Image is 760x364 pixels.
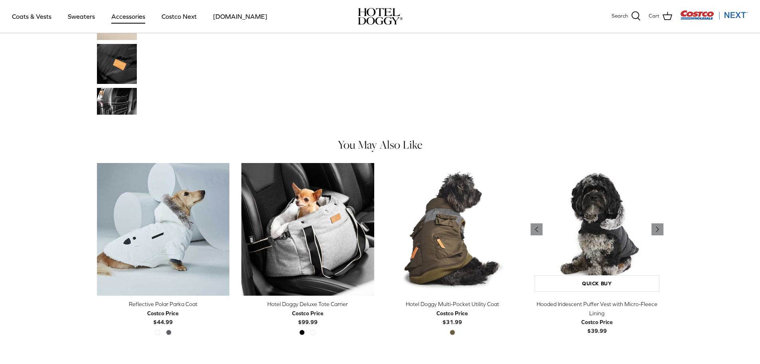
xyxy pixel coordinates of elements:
a: Reflective Polar Parka Coat [97,163,230,296]
a: Hotel Doggy Multi-Pocket Utility Coat Costco Price$31.99 [386,300,519,326]
img: Costco Next [680,10,748,20]
a: Hotel Doggy Multi-Pocket Utility Coat [386,163,519,296]
a: Accessories [104,3,152,30]
b: $31.99 [436,309,468,325]
div: Hotel Doggy Multi-Pocket Utility Coat [386,300,519,308]
a: Search [612,11,641,22]
span: Cart [649,12,659,20]
a: Cart [649,11,672,22]
h4: You May Also Like [97,139,663,151]
a: Hooded Iridescent Puffer Vest with Micro-Fleece Lining [531,163,663,296]
div: Hotel Doggy Deluxe Tote Carrier [241,300,374,308]
a: Quick buy [535,275,659,292]
a: [DOMAIN_NAME] [206,3,274,30]
a: Hotel Doggy Deluxe Tote Carrier Costco Price$99.99 [241,300,374,326]
img: hoteldoggycom [358,8,403,25]
div: Hooded Iridescent Puffer Vest with Micro-Fleece Lining [531,300,663,318]
a: Previous [651,223,663,235]
div: Costco Price [581,318,613,326]
a: Hotel Doggy Deluxe Tote Carrier [241,163,374,296]
a: Thumbnail Link [97,88,137,115]
a: Coats & Vests [5,3,59,30]
a: Hooded Iridescent Puffer Vest with Micro-Fleece Lining Costco Price$39.99 [531,300,663,336]
b: $39.99 [581,318,613,334]
div: Reflective Polar Parka Coat [97,300,230,308]
a: Costco Next [154,3,204,30]
b: $99.99 [292,309,324,325]
div: Costco Price [436,309,468,318]
div: Costco Price [147,309,179,318]
a: Sweaters [61,3,102,30]
span: Search [612,12,628,20]
a: hoteldoggy.com hoteldoggycom [358,8,403,25]
a: Previous [531,223,543,235]
a: Visit Costco Next [680,15,748,21]
a: Reflective Polar Parka Coat Costco Price$44.99 [97,300,230,326]
a: Thumbnail Link [97,44,137,84]
div: Costco Price [292,309,324,318]
b: $44.99 [147,309,179,325]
